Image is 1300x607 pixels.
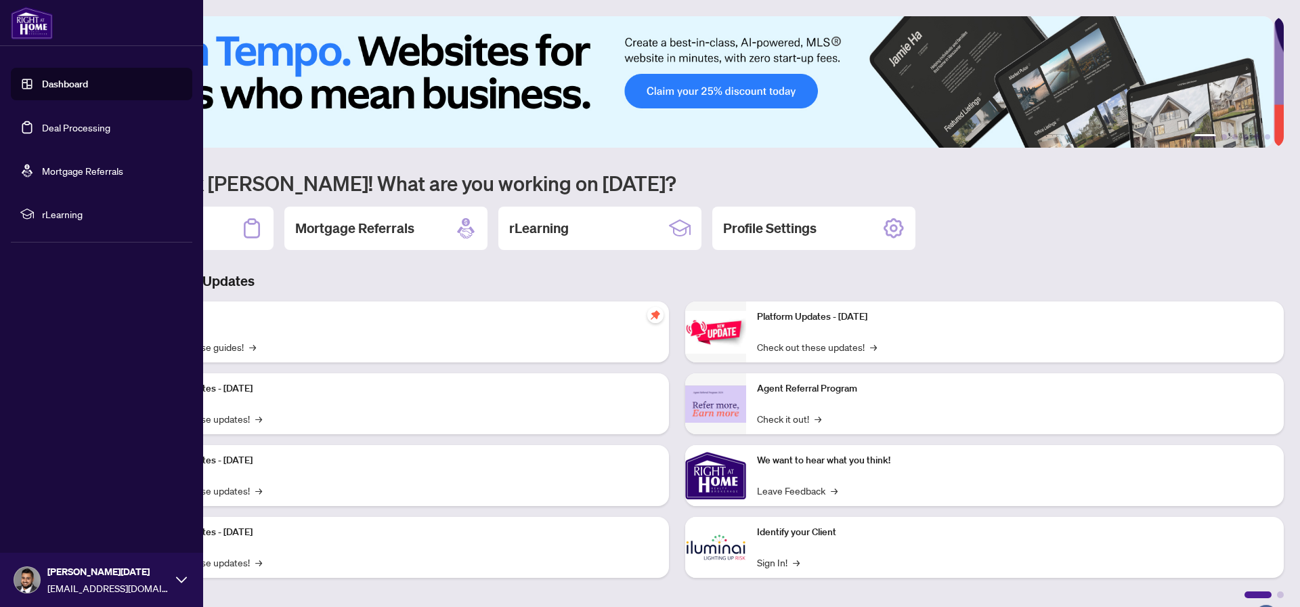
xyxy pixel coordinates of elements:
p: Agent Referral Program [757,381,1273,396]
button: Open asap [1246,560,1286,600]
span: rLearning [42,207,183,222]
button: 3 [1232,134,1238,140]
h1: Welcome back [PERSON_NAME]! What are you working on [DATE]? [70,170,1284,196]
span: → [793,555,800,570]
img: Identify your Client [685,517,746,578]
h2: rLearning [509,219,569,238]
span: → [249,339,256,354]
img: We want to hear what you think! [685,445,746,506]
a: Leave Feedback→ [757,483,838,498]
p: Identify your Client [757,525,1273,540]
a: Sign In!→ [757,555,800,570]
h3: Brokerage & Industry Updates [70,272,1284,291]
h2: Profile Settings [723,219,817,238]
span: → [815,411,821,426]
img: logo [11,7,53,39]
button: 1 [1194,134,1216,140]
button: 5 [1254,134,1259,140]
img: Profile Icon [14,567,40,593]
span: [EMAIL_ADDRESS][DOMAIN_NAME] [47,581,169,595]
a: Mortgage Referrals [42,165,123,177]
span: [PERSON_NAME][DATE] [47,564,169,579]
p: Platform Updates - [DATE] [142,381,658,396]
button: 4 [1243,134,1249,140]
img: Agent Referral Program [685,385,746,423]
span: → [255,555,262,570]
p: Self-Help [142,310,658,325]
img: Slide 0 [70,16,1274,148]
a: Check it out!→ [757,411,821,426]
a: Check out these updates!→ [757,339,877,354]
p: Platform Updates - [DATE] [757,310,1273,325]
button: 6 [1265,134,1270,140]
button: 2 [1221,134,1227,140]
span: → [831,483,838,498]
span: pushpin [647,307,664,323]
p: Platform Updates - [DATE] [142,525,658,540]
img: Platform Updates - June 23, 2025 [685,311,746,354]
span: → [255,411,262,426]
a: Deal Processing [42,121,110,133]
a: Dashboard [42,78,88,90]
p: We want to hear what you think! [757,453,1273,468]
p: Platform Updates - [DATE] [142,453,658,468]
span: → [255,483,262,498]
span: → [870,339,877,354]
h2: Mortgage Referrals [295,219,414,238]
